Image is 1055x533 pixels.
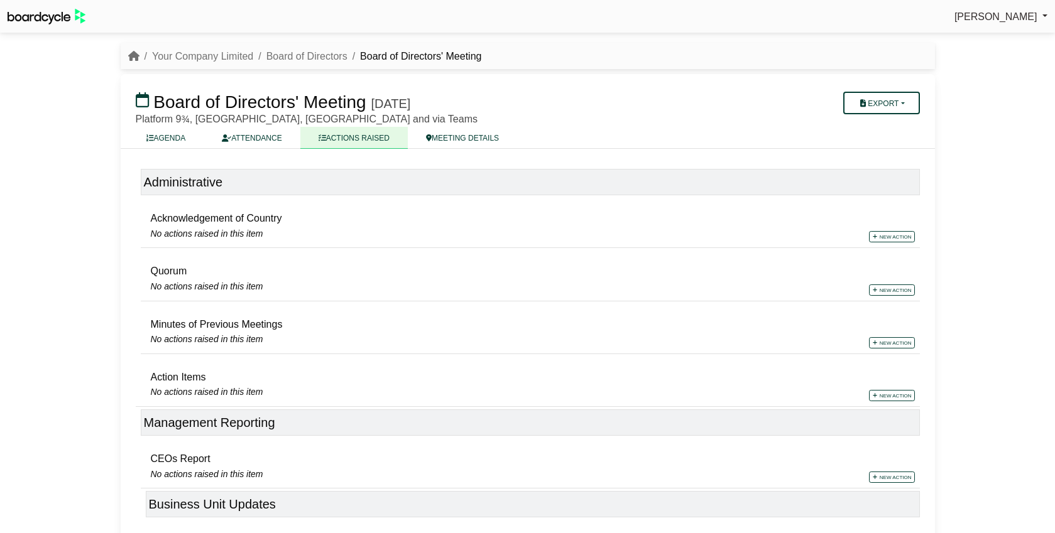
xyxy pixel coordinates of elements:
span: No actions raised in this item [151,385,263,399]
span: No actions raised in this item [151,332,263,346]
span: [PERSON_NAME] [954,11,1037,22]
span: Quorum [151,266,187,276]
span: Acknowledgement of Country [151,213,282,223]
button: Export [843,92,919,114]
span: CEOs Report [151,453,210,464]
nav: breadcrumb [128,48,482,65]
span: Board of Directors' Meeting [153,92,366,112]
a: New action [869,284,915,296]
li: Board of Directors' Meeting [347,48,482,65]
span: Action Items [151,372,206,382]
span: Platform 9¾, [GEOGRAPHIC_DATA], [GEOGRAPHIC_DATA] and via Teams [136,114,478,124]
a: ACTIONS RAISED [300,127,408,149]
a: New action [869,337,915,348]
a: New action [869,231,915,242]
span: No actions raised in this item [151,227,263,240]
a: Board of Directors [266,51,347,62]
span: Business Unit Updates [149,497,276,511]
div: [DATE] [371,96,410,111]
span: No actions raised in this item [151,467,263,481]
a: MEETING DETAILS [408,127,517,149]
img: BoardcycleBlackGreen-aaafeed430059cb809a45853b8cf6d952af9d84e6e89e1f1685b34bfd5cb7d64.svg [8,9,85,24]
span: No actions raised in this item [151,279,263,293]
a: Your Company Limited [152,51,253,62]
a: New action [869,390,915,401]
span: Administrative [144,175,223,189]
a: [PERSON_NAME] [954,9,1047,25]
a: New action [869,471,915,483]
span: Minutes of Previous Meetings [151,319,283,330]
a: ATTENDANCE [204,127,300,149]
span: Management Reporting [144,416,275,429]
a: AGENDA [128,127,204,149]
